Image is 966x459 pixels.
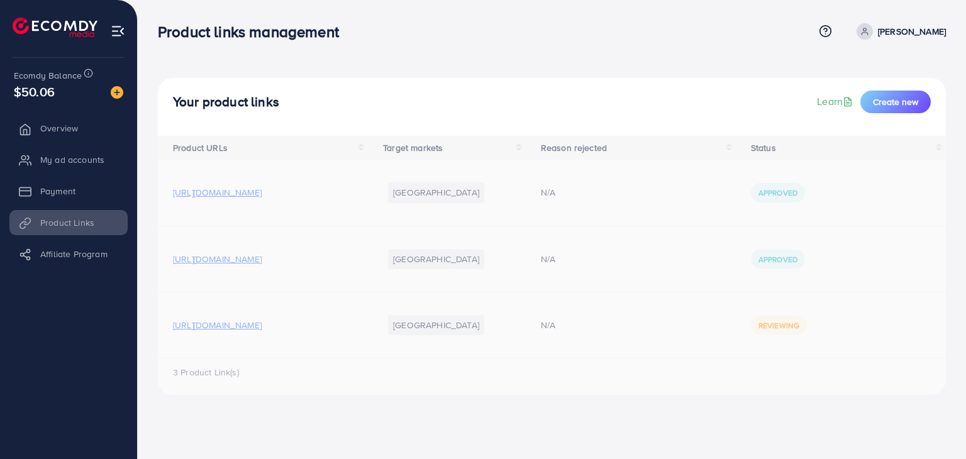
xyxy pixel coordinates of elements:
[14,82,55,101] span: $50.06
[111,86,123,99] img: image
[878,24,946,39] p: [PERSON_NAME]
[852,23,946,40] a: [PERSON_NAME]
[860,91,931,113] button: Create new
[173,94,279,110] h4: Your product links
[13,18,97,37] img: logo
[14,69,82,82] span: Ecomdy Balance
[817,94,855,109] a: Learn
[873,96,918,108] span: Create new
[111,24,125,38] img: menu
[158,23,349,41] h3: Product links management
